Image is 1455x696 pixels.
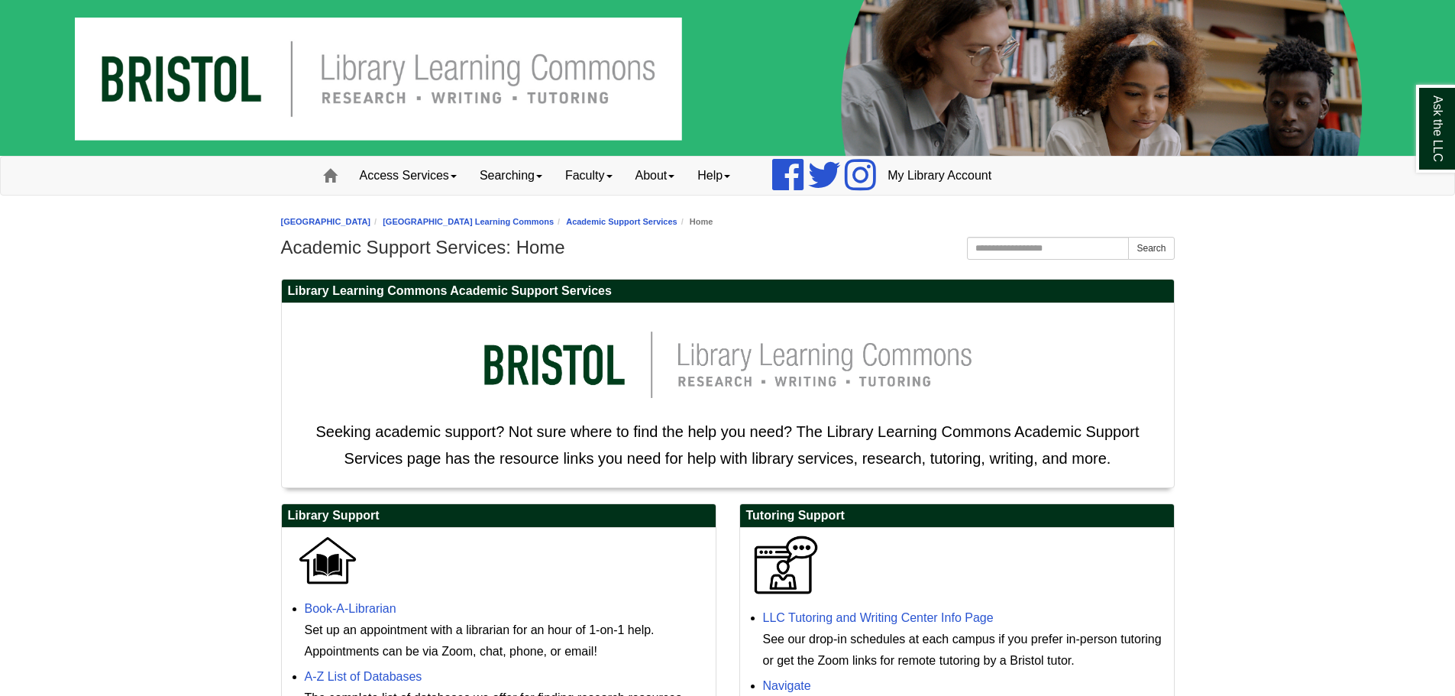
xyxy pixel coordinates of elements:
li: Home [677,215,713,229]
h1: Academic Support Services: Home [281,237,1175,258]
a: Faculty [554,157,624,195]
button: Search [1128,237,1174,260]
a: A-Z List of Databases [305,670,422,683]
nav: breadcrumb [281,215,1175,229]
a: My Library Account [876,157,1003,195]
h2: Library Learning Commons Academic Support Services [282,280,1174,303]
a: Help [686,157,742,195]
h2: Library Support [282,504,716,528]
div: Set up an appointment with a librarian for an hour of 1-on-1 help. Appointments can be via Zoom, ... [305,620,708,662]
a: [GEOGRAPHIC_DATA] [281,217,371,226]
a: [GEOGRAPHIC_DATA] Learning Commons [383,217,554,226]
h2: Tutoring Support [740,504,1174,528]
a: Navigate [763,679,811,692]
a: Searching [468,157,554,195]
img: llc logo [461,311,995,419]
a: Book-A-Librarian [305,602,396,615]
a: Academic Support Services [566,217,677,226]
a: About [624,157,687,195]
div: See our drop-in schedules at each campus if you prefer in-person tutoring or get the Zoom links f... [763,629,1166,672]
a: Access Services [348,157,468,195]
a: LLC Tutoring and Writing Center Info Page [763,611,994,624]
span: Seeking academic support? Not sure where to find the help you need? The Library Learning Commons ... [315,423,1139,467]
